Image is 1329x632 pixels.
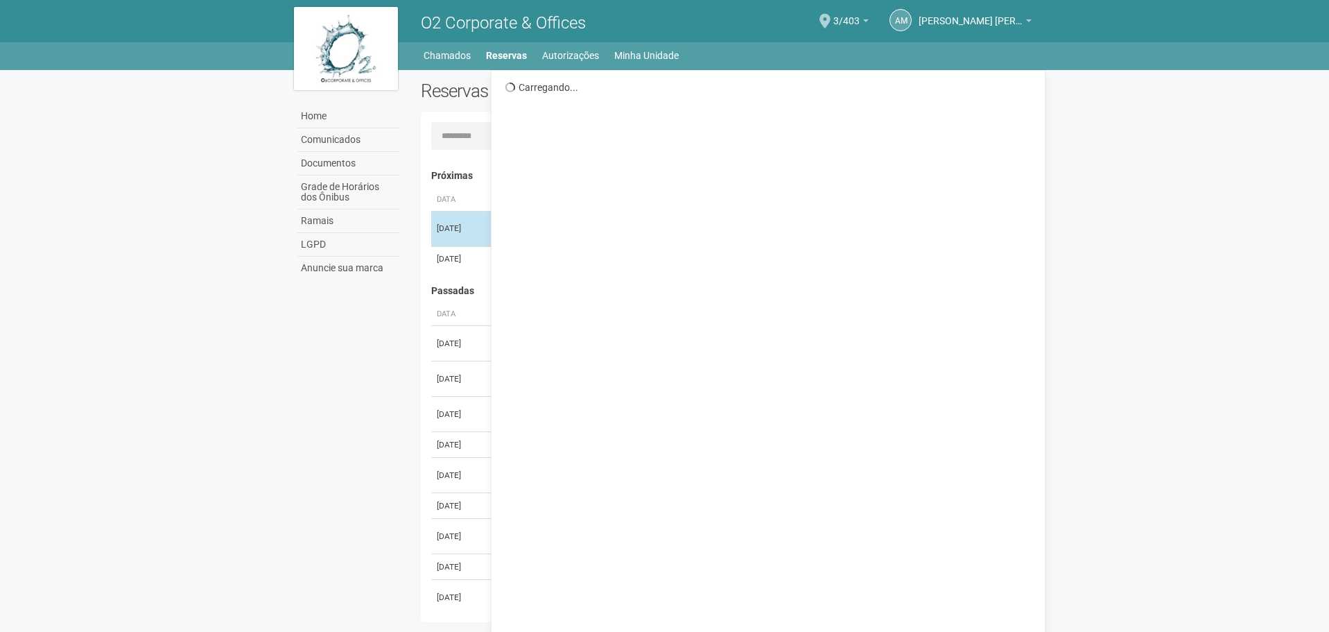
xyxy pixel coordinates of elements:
[421,80,718,101] h2: Reservas
[487,303,889,326] th: Área ou Serviço
[487,493,889,519] td: Sala de Reunião Interna 1 Bloco 4 (até 30 pessoas)
[487,326,889,361] td: Sala de Reunião Interna 1 Bloco 2 (até 30 pessoas)
[889,9,912,31] a: AM
[487,580,889,615] td: Área Coffee Break (Pré-Função) Bloco 2
[431,519,487,554] td: [DATE]
[486,46,527,65] a: Reservas
[297,257,400,280] a: Anuncie sua marca
[919,17,1032,28] a: [PERSON_NAME] [PERSON_NAME]
[833,2,860,26] span: 3/403
[421,13,586,33] span: O2 Corporate & Offices
[431,286,1027,296] h4: Passadas
[431,432,487,458] td: [DATE]
[487,397,889,432] td: Sala de Reunião Interna 2 Bloco 2 (até 30 pessoas)
[431,397,487,432] td: [DATE]
[487,361,889,397] td: Sala de Reunião Interna 1 Bloco 2 (até 30 pessoas)
[431,554,487,580] td: [DATE]
[431,326,487,361] td: [DATE]
[487,458,889,493] td: Sala de Reunião Interna 1 Bloco 2 (até 30 pessoas)
[297,233,400,257] a: LGPD
[431,493,487,519] td: [DATE]
[487,432,889,458] td: Área Coffee Break (Pré-Função) Bloco 2
[431,303,487,326] th: Data
[297,128,400,152] a: Comunicados
[431,171,1027,181] h4: Próximas
[297,176,400,210] a: Grade de Horários dos Ônibus
[297,210,400,233] a: Ramais
[297,105,400,128] a: Home
[487,246,889,272] td: Sala de Reunião Interna 2 Bloco 2 (até 30 pessoas)
[431,189,487,212] th: Data
[297,152,400,176] a: Documentos
[919,2,1023,26] span: Alice Martins Nery
[833,17,869,28] a: 3/403
[487,554,889,580] td: Sala de Reunião Interna 1 Bloco 2 (até 30 pessoas)
[431,458,487,493] td: [DATE]
[431,361,487,397] td: [DATE]
[487,519,889,554] td: Sala de Reunião Interna 1 Bloco 2 (até 30 pessoas)
[431,580,487,615] td: [DATE]
[424,46,471,65] a: Chamados
[431,211,487,246] td: [DATE]
[487,211,889,246] td: Sala de Reunião Interna 2 Bloco 2 (até 30 pessoas)
[505,81,1034,94] div: Carregando...
[294,7,398,90] img: logo.jpg
[487,189,889,212] th: Área ou Serviço
[431,246,487,272] td: [DATE]
[614,46,679,65] a: Minha Unidade
[542,46,599,65] a: Autorizações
